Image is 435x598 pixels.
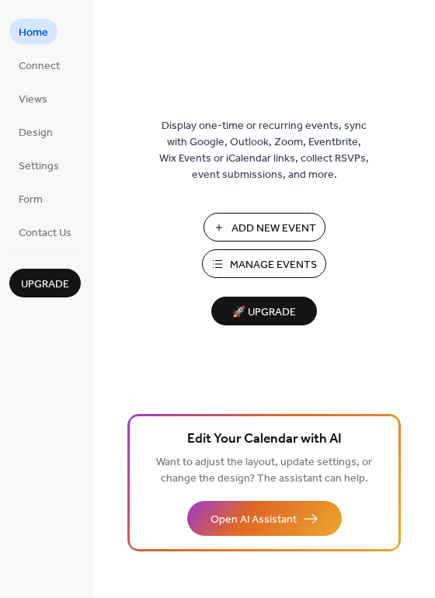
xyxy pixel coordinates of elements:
[9,52,69,78] a: Connect
[9,19,57,44] a: Home
[231,221,316,237] span: Add New Event
[211,297,317,325] button: 🚀 Upgrade
[19,192,43,208] span: Form
[211,512,297,528] span: Open AI Assistant
[187,501,342,536] button: Open AI Assistant
[204,213,325,242] button: Add New Event
[9,186,52,211] a: Form
[230,257,317,273] span: Manage Events
[21,276,69,293] span: Upgrade
[19,158,59,175] span: Settings
[19,25,48,41] span: Home
[19,125,53,141] span: Design
[187,429,342,450] span: Edit Your Calendar with AI
[9,219,81,245] a: Contact Us
[19,92,47,108] span: Views
[9,85,57,111] a: Views
[19,225,71,242] span: Contact Us
[202,249,326,278] button: Manage Events
[159,118,369,183] span: Display one-time or recurring events, sync with Google, Outlook, Zoom, Eventbrite, Wix Events or ...
[9,269,81,297] button: Upgrade
[19,58,60,75] span: Connect
[156,452,372,489] span: Want to adjust the layout, update settings, or change the design? The assistant can help.
[9,119,62,144] a: Design
[221,302,308,323] span: 🚀 Upgrade
[9,152,68,178] a: Settings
